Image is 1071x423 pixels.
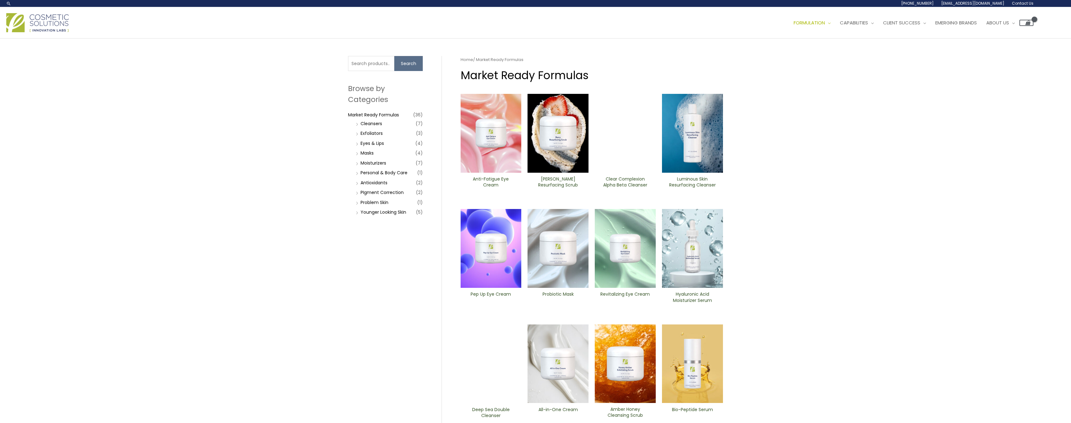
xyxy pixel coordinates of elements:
img: Berry Resurfacing Scrub [528,94,589,173]
input: Search products… [348,56,394,71]
span: (7) [416,159,423,167]
h2: All-in-One ​Cream [533,407,583,419]
img: Hyaluronic moisturizer Serum [662,209,723,288]
a: Emerging Brands [931,13,982,32]
img: Pep Up Eye Cream [461,209,522,288]
h2: Probiotic Mask [533,291,583,303]
span: About Us [986,19,1009,26]
a: Search icon link [6,1,11,6]
a: About Us [982,13,1019,32]
a: Eyes & Lips [361,140,384,146]
span: Capabilities [840,19,868,26]
h2: Luminous Skin Resurfacing ​Cleanser [667,176,718,188]
a: Personal & Body Care [361,170,407,176]
h2: Anti-Fatigue Eye Cream [466,176,516,188]
span: [EMAIL_ADDRESS][DOMAIN_NAME] [941,1,1004,6]
a: Capabilities [835,13,878,32]
h2: Browse by Categories [348,83,423,104]
button: Search [394,56,423,71]
img: Deep Sea Double Cleanser [461,324,522,403]
span: Client Success [883,19,920,26]
h2: Revitalizing ​Eye Cream [600,291,650,303]
a: All-in-One ​Cream [533,407,583,421]
h1: Market Ready Formulas [461,68,723,83]
a: Moisturizers [361,160,386,166]
a: Revitalizing ​Eye Cream [600,291,650,305]
span: (5) [416,208,423,217]
nav: Breadcrumb [461,56,723,64]
a: [PERSON_NAME] Resurfacing Scrub [533,176,583,190]
h2: Clear Complexion Alpha Beta ​Cleanser [600,176,650,188]
span: Emerging Brands [935,19,977,26]
span: (1) [417,168,423,177]
a: Antioxidants [361,180,387,186]
img: All In One Cream [528,324,589,403]
a: Client Success [878,13,931,32]
h2: Amber Honey Cleansing Scrub [600,406,650,418]
span: (36) [413,110,423,119]
span: (2) [416,188,423,197]
a: View Shopping Cart, empty [1019,20,1033,26]
h2: Hyaluronic Acid Moisturizer Serum [667,291,718,303]
h2: Deep Sea Double Cleanser [466,407,516,419]
span: (4) [415,149,423,157]
img: Anti Fatigue Eye Cream [461,94,522,173]
span: [PHONE_NUMBER] [901,1,934,6]
img: Clear Complexion Alpha Beta ​Cleanser [595,94,656,173]
a: Clear Complexion Alpha Beta ​Cleanser [600,176,650,190]
span: (2) [416,178,423,187]
h2: Pep Up Eye Cream [466,291,516,303]
a: Bio-Peptide ​Serum [667,407,718,421]
a: PIgment Correction [361,189,404,196]
a: Anti-Fatigue Eye Cream [466,176,516,190]
img: Probiotic Mask [528,209,589,288]
img: Cosmetic Solutions Logo [6,13,69,32]
a: Younger Looking Skin [361,209,406,215]
a: Exfoliators [361,130,383,136]
a: Hyaluronic Acid Moisturizer Serum [667,291,718,305]
a: Masks [361,150,374,156]
img: Luminous Skin Resurfacing ​Cleanser [662,94,723,173]
h2: Bio-Peptide ​Serum [667,407,718,419]
a: Home [461,57,473,63]
span: (1) [417,198,423,207]
h2: [PERSON_NAME] Resurfacing Scrub [533,176,583,188]
a: Amber Honey Cleansing Scrub [600,406,650,420]
a: Pep Up Eye Cream [466,291,516,305]
img: Revitalizing ​Eye Cream [595,209,656,288]
a: Market Ready Formulas [348,112,399,118]
span: (3) [416,129,423,138]
img: Amber Honey Cleansing Scrub [595,324,656,403]
a: Formulation [789,13,835,32]
span: (7) [416,119,423,128]
img: Bio-Peptide ​Serum [662,324,723,403]
a: Cleansers [361,120,382,127]
a: Deep Sea Double Cleanser [466,407,516,421]
span: Contact Us [1012,1,1033,6]
a: Luminous Skin Resurfacing ​Cleanser [667,176,718,190]
span: (4) [415,139,423,148]
a: Probiotic Mask [533,291,583,305]
span: Formulation [794,19,825,26]
a: Problem Skin [361,199,388,206]
nav: Site Navigation [784,13,1033,32]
